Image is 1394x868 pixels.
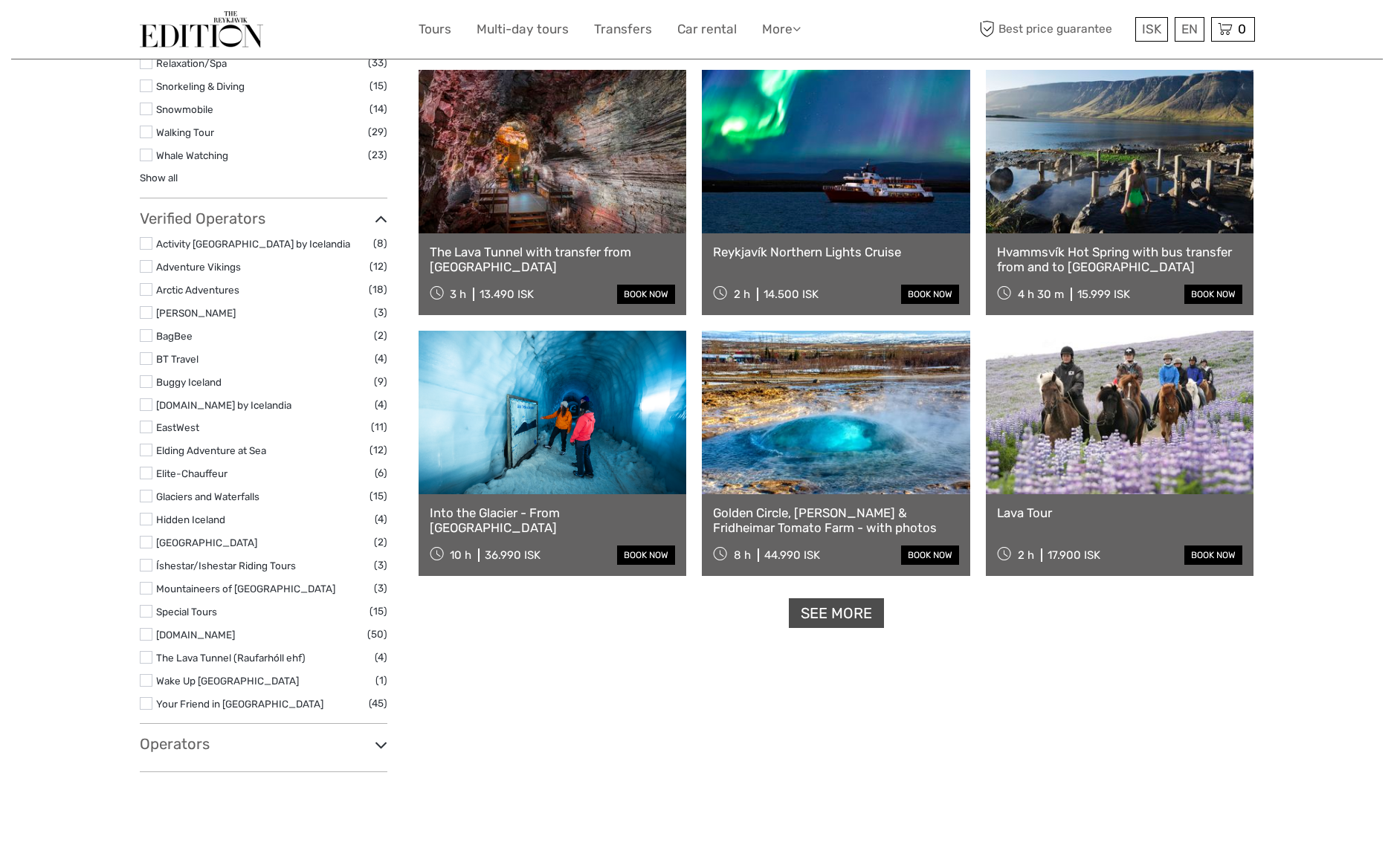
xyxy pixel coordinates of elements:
[156,149,228,161] a: Whale Watching
[156,238,350,250] a: Activity [GEOGRAPHIC_DATA] by Icelandia
[480,288,534,301] div: 13.490 ISK
[140,172,178,184] a: Show all
[375,649,387,666] span: (4)
[373,235,387,252] span: (8)
[156,560,296,571] a: Íshestar/Ishestar Riding Tours
[156,103,213,115] a: Snowmobile
[430,505,676,536] a: Into the Glacier - From [GEOGRAPHIC_DATA]
[374,327,387,344] span: (2)
[419,19,451,40] a: Tours
[368,146,387,163] span: (23)
[1077,288,1130,301] div: 15.999 ISK
[369,695,387,712] span: (45)
[140,210,387,227] h3: Verified Operators
[156,421,199,433] a: EastWest
[156,514,225,525] a: Hidden Iceland
[375,511,387,528] span: (4)
[450,548,471,562] span: 10 h
[156,353,199,365] a: BT Travel
[156,583,335,595] a: Mountaineers of [GEOGRAPHIC_DATA]
[368,54,387,71] span: (33)
[156,537,257,548] a: [GEOGRAPHIC_DATA]
[156,330,193,342] a: BagBee
[976,17,1132,42] span: Best price guarantee
[156,284,239,296] a: Arctic Adventures
[375,350,387,367] span: (4)
[997,244,1243,275] a: Hvammsvík Hot Spring with bus transfer from and to [GEOGRAPHIC_DATA]
[156,376,222,388] a: Buggy Iceland
[374,373,387,390] span: (9)
[1018,548,1034,562] span: 2 h
[370,258,387,275] span: (12)
[156,698,323,710] a: Your Friend in [GEOGRAPHIC_DATA]
[1018,288,1064,301] span: 4 h 30 m
[156,606,217,618] a: Special Tours
[762,19,801,40] a: More
[370,100,387,117] span: (14)
[156,652,306,664] a: The Lava Tunnel (Raufarhóll ehf)
[156,307,236,319] a: [PERSON_NAME]
[617,545,675,565] a: book now
[375,396,387,413] span: (4)
[156,490,259,502] a: Glaciers and Waterfalls
[156,261,241,273] a: Adventure Vikings
[370,77,387,94] span: (15)
[371,418,387,435] span: (11)
[369,281,387,298] span: (18)
[734,288,750,301] span: 2 h
[140,735,387,753] h3: Operators
[374,557,387,574] span: (3)
[734,548,751,562] span: 8 h
[1048,548,1100,562] div: 17.900 ISK
[1184,285,1242,304] a: book now
[1142,22,1161,36] span: ISK
[156,675,299,687] a: Wake Up [GEOGRAPHIC_DATA]
[450,288,466,301] span: 3 h
[713,505,959,536] a: Golden Circle, [PERSON_NAME] & Fridheimar Tomato Farm - with photos
[370,603,387,620] span: (15)
[156,57,227,69] a: Relaxation/Spa
[1236,22,1248,36] span: 0
[156,80,245,92] a: Snorkeling & Diving
[368,123,387,140] span: (29)
[485,548,541,562] div: 36.990 ISK
[370,441,387,459] span: (12)
[21,26,168,38] p: We're away right now. Please check back later!
[171,23,189,41] button: Open LiveChat chat widget
[1175,17,1204,42] div: EN
[1184,545,1242,565] a: book now
[375,672,387,689] span: (1)
[430,244,676,275] a: The Lava Tunnel with transfer from [GEOGRAPHIC_DATA]
[156,126,214,138] a: Walking Tour
[617,285,675,304] a: book now
[594,19,652,40] a: Transfers
[764,548,820,562] div: 44.990 ISK
[374,580,387,597] span: (3)
[140,11,263,48] img: The Reykjavík Edition
[375,464,387,482] span: (6)
[374,304,387,321] span: (3)
[156,399,291,411] a: [DOMAIN_NAME] by Icelandia
[156,629,235,641] a: [DOMAIN_NAME]
[367,626,387,643] span: (50)
[370,488,387,505] span: (15)
[477,19,569,40] a: Multi-day tours
[156,467,228,479] a: Elite-Chauffeur
[713,244,959,259] a: Reykjavík Northern Lights Cruise
[901,285,959,304] a: book now
[677,19,737,40] a: Car rental
[374,534,387,551] span: (2)
[156,444,266,456] a: Elding Adventure at Sea
[997,505,1243,520] a: Lava Tour
[789,598,884,629] a: See more
[764,288,819,301] div: 14.500 ISK
[901,545,959,565] a: book now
